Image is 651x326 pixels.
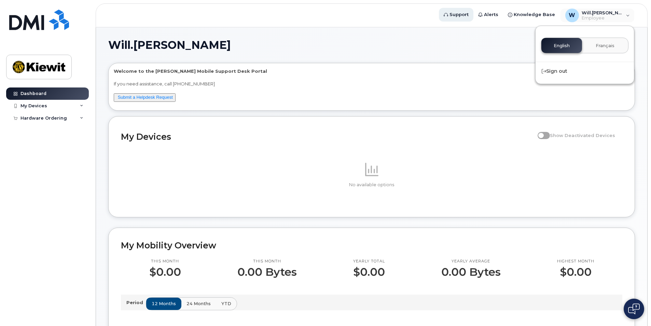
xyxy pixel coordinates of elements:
[121,132,534,142] h2: My Devices
[114,68,629,74] p: Welcome to the [PERSON_NAME] Mobile Support Desk Portal
[186,300,211,307] span: 24 months
[596,43,614,49] span: Français
[221,300,231,307] span: YTD
[126,299,146,306] p: Period
[149,266,181,278] p: $0.00
[557,259,594,264] p: Highest month
[353,259,385,264] p: Yearly total
[441,266,501,278] p: 0.00 Bytes
[108,40,231,50] span: Will.[PERSON_NAME]
[557,266,594,278] p: $0.00
[628,303,640,314] img: Open chat
[538,129,543,134] input: Show Deactivated Devices
[237,266,297,278] p: 0.00 Bytes
[121,240,622,250] h2: My Mobility Overview
[441,259,501,264] p: Yearly average
[536,65,634,78] div: Sign out
[121,182,622,188] p: No available options
[114,81,629,87] p: If you need assistance, call [PHONE_NUMBER]
[353,266,385,278] p: $0.00
[550,133,615,138] span: Show Deactivated Devices
[118,95,173,100] a: Submit a Helpdesk Request
[237,259,297,264] p: This month
[114,93,176,102] button: Submit a Helpdesk Request
[149,259,181,264] p: This month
